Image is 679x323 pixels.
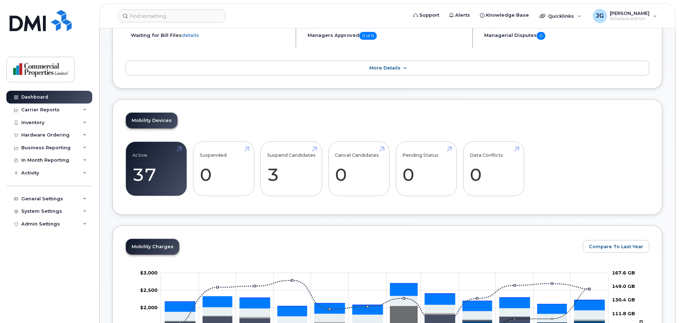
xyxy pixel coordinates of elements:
[484,32,649,40] h5: Managerial Disputes
[612,311,635,316] tspan: 111.8 GB
[200,145,248,192] a: Suspended 0
[583,240,649,253] button: Compare To Last Year
[419,12,439,19] span: Support
[267,145,316,192] a: Suspend Candidates 3
[335,145,383,192] a: Cancel Candidates 0
[470,145,518,192] a: Data Conflicts 0
[369,65,401,71] span: More Details
[402,145,450,192] a: Pending Status 0
[610,16,650,22] span: Wireless Admin
[596,12,604,20] span: JG
[308,32,466,40] h5: Managers Approved
[588,9,662,23] div: Julia Gilbertq
[140,287,158,293] tspan: $2,500
[408,8,444,22] a: Support
[610,10,650,16] span: [PERSON_NAME]
[455,12,470,19] span: Alerts
[132,145,180,192] a: Active 37
[359,32,377,40] span: 0 of 0
[131,32,289,39] li: Waiting for Bill Files
[444,8,475,22] a: Alerts
[548,13,574,19] span: Quicklinks
[118,10,226,22] input: Find something...
[475,8,534,22] a: Knowledge Base
[140,305,158,310] g: $0
[535,9,586,23] div: Quicklinks
[126,113,177,128] a: Mobility Devices
[537,32,545,40] span: 0
[140,270,158,275] tspan: $3,000
[140,270,158,275] g: $0
[612,270,635,275] tspan: 167.6 GB
[140,305,158,310] tspan: $2,000
[486,12,529,19] span: Knowledge Base
[612,283,635,289] tspan: 149.0 GB
[126,239,179,255] a: Mobility Charges
[589,243,643,250] span: Compare To Last Year
[182,32,199,38] a: details
[140,287,158,293] g: $0
[612,297,635,302] tspan: 130.4 GB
